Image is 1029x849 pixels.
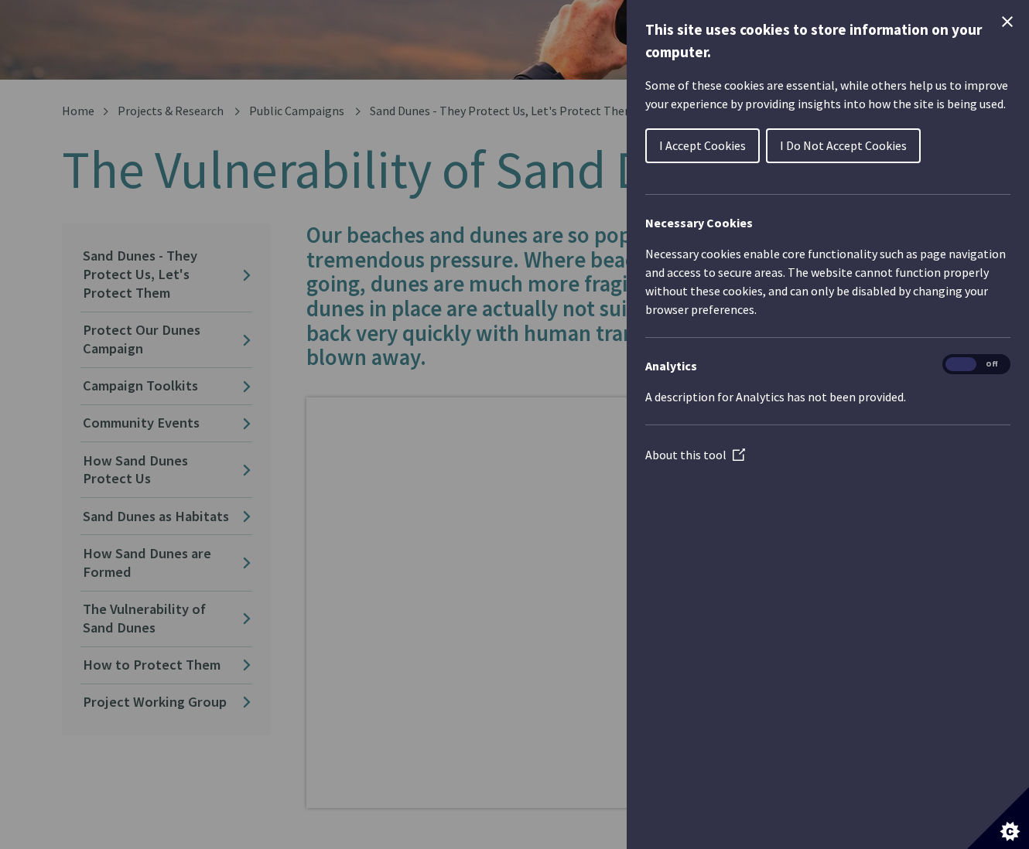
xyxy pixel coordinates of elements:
span: I Do Not Accept Cookies [780,138,907,153]
h2: Necessary Cookies [645,213,1010,232]
span: I Accept Cookies [659,138,746,153]
h3: Analytics [645,356,1010,375]
p: A description for Analytics has not been provided. [645,387,1010,406]
button: I Accept Cookies [645,128,760,163]
button: Close Cookie Control [998,12,1017,31]
button: I Do Not Accept Cookies [766,128,921,163]
h1: This site uses cookies to store information on your computer. [645,19,1010,63]
button: Set cookie preferences [967,787,1029,849]
p: Necessary cookies enable core functionality such as page navigation and access to secure areas. T... [645,244,1010,319]
a: About this tool [645,447,745,462]
p: Some of these cookies are essential, while others help us to improve your experience by providing... [645,76,1010,113]
span: Off [976,357,1007,372]
span: On [945,357,976,372]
